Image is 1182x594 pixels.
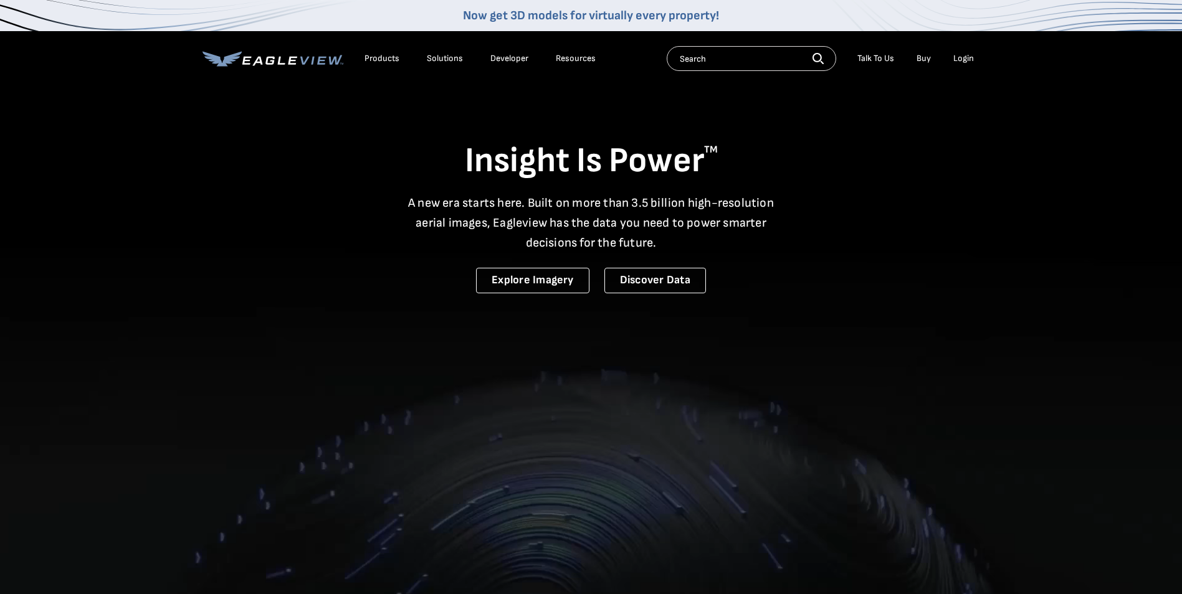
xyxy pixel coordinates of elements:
[556,53,596,64] div: Resources
[203,139,980,183] h1: Insight Is Power
[704,144,718,156] sup: TM
[604,268,706,293] a: Discover Data
[401,193,782,253] p: A new era starts here. Built on more than 3.5 billion high-resolution aerial images, Eagleview ha...
[917,53,931,64] a: Buy
[857,53,894,64] div: Talk To Us
[365,53,399,64] div: Products
[476,268,589,293] a: Explore Imagery
[427,53,463,64] div: Solutions
[667,46,836,71] input: Search
[953,53,974,64] div: Login
[463,8,719,23] a: Now get 3D models for virtually every property!
[490,53,528,64] a: Developer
